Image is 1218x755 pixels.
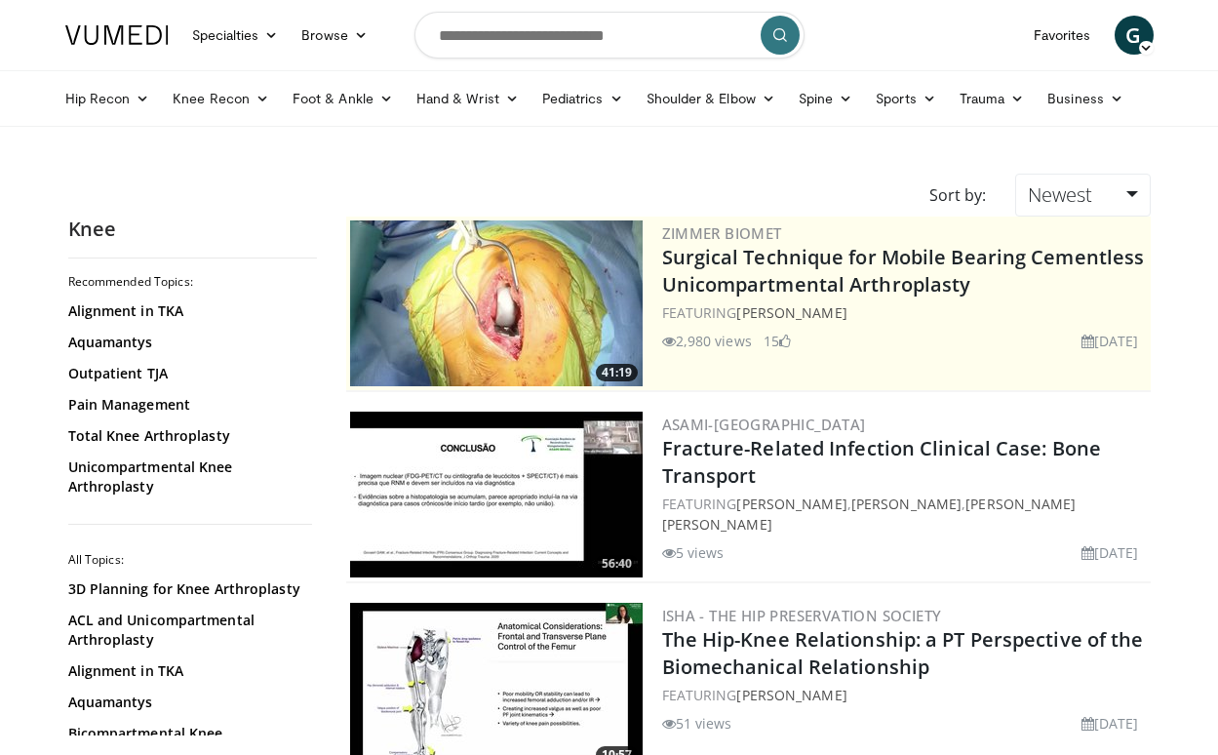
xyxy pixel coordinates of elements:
[662,331,752,351] li: 2,980 views
[662,223,782,243] a: Zimmer Biomet
[851,495,962,513] a: [PERSON_NAME]
[68,552,312,568] h2: All Topics:
[662,302,1147,323] div: FEATURING
[635,79,787,118] a: Shoulder & Elbow
[662,244,1145,298] a: Surgical Technique for Mobile Bearing Cementless Unicompartmental Arthroplasty
[662,494,1147,535] div: FEATURING , ,
[65,25,169,45] img: VuMedi Logo
[68,274,312,290] h2: Recommended Topics:
[405,79,530,118] a: Hand & Wrist
[290,16,379,55] a: Browse
[350,220,643,386] img: e9ed289e-2b85-4599-8337-2e2b4fe0f32a.300x170_q85_crop-smart_upscale.jpg
[662,713,732,734] li: 51 views
[662,435,1102,489] a: Fracture-Related Infection Clinical Case: Bone Transport
[736,686,846,704] a: [PERSON_NAME]
[68,426,307,446] a: Total Knee Arthroplasty
[662,542,725,563] li: 5 views
[764,331,791,351] li: 15
[736,495,846,513] a: [PERSON_NAME]
[662,626,1144,680] a: The Hip-Knee Relationship: a PT Perspective of the Biomechanical Relationship
[350,220,643,386] a: 41:19
[1036,79,1135,118] a: Business
[161,79,281,118] a: Knee Recon
[596,555,638,573] span: 56:40
[68,693,307,712] a: Aquamantys
[948,79,1037,118] a: Trauma
[1115,16,1154,55] a: G
[1081,331,1139,351] li: [DATE]
[915,174,1001,217] div: Sort by:
[68,611,307,650] a: ACL and Unicompartmental Arthroplasty
[68,333,307,352] a: Aquamantys
[662,685,1147,705] div: FEATURING
[1022,16,1103,55] a: Favorites
[736,303,846,322] a: [PERSON_NAME]
[350,412,643,577] a: 56:40
[68,661,307,681] a: Alignment in TKA
[350,412,643,577] img: 7827b68c-edda-4073-a757-b2e2fb0a5246.300x170_q85_crop-smart_upscale.jpg
[662,415,866,434] a: ASAMI-[GEOGRAPHIC_DATA]
[68,579,307,599] a: 3D Planning for Knee Arthroplasty
[1015,174,1150,217] a: Newest
[68,301,307,321] a: Alignment in TKA
[281,79,405,118] a: Foot & Ankle
[596,364,638,381] span: 41:19
[1081,542,1139,563] li: [DATE]
[68,364,307,383] a: Outpatient TJA
[414,12,805,59] input: Search topics, interventions
[54,79,162,118] a: Hip Recon
[864,79,948,118] a: Sports
[530,79,635,118] a: Pediatrics
[1081,713,1139,734] li: [DATE]
[68,395,307,415] a: Pain Management
[1028,181,1092,208] span: Newest
[68,217,317,242] h2: Knee
[787,79,864,118] a: Spine
[662,606,942,625] a: ISHA - The Hip Preservation Society
[180,16,291,55] a: Specialties
[68,457,307,497] a: Unicompartmental Knee Arthroplasty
